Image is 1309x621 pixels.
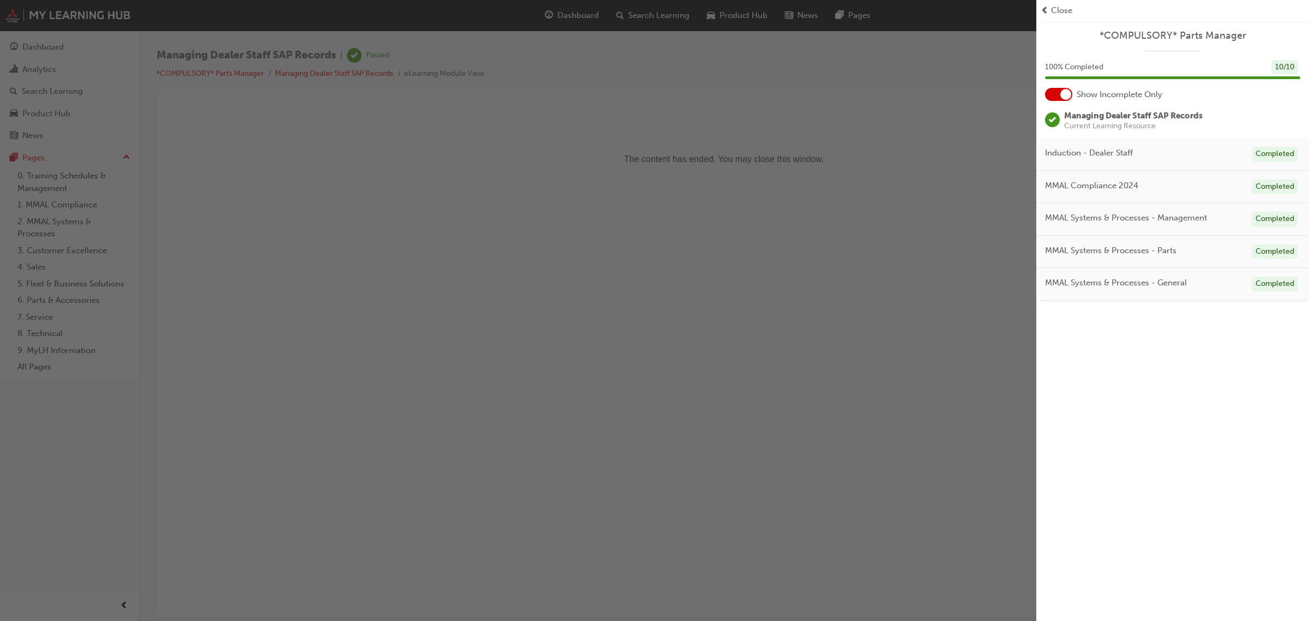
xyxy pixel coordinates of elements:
[1252,212,1298,226] div: Completed
[1064,122,1203,130] span: Current Learning Resource
[1041,4,1305,17] button: prev-iconClose
[1077,88,1162,101] span: Show Incomplete Only
[4,9,1113,58] p: The content has ended. You may close this window.
[1045,180,1138,192] span: MMAL Compliance 2024
[1252,244,1298,259] div: Completed
[1045,212,1207,224] span: MMAL Systems & Processes - Management
[1041,4,1049,17] span: prev-icon
[1271,60,1298,75] div: 10 / 10
[1064,111,1203,121] span: Managing Dealer Staff SAP Records
[1045,244,1176,257] span: MMAL Systems & Processes - Parts
[1051,4,1072,17] span: Close
[1252,180,1298,194] div: Completed
[1045,147,1133,159] span: Induction - Dealer Staff
[1045,29,1300,42] a: *COMPULSORY* Parts Manager
[1252,147,1298,162] div: Completed
[1045,61,1103,74] span: 100 % Completed
[1045,277,1187,289] span: MMAL Systems & Processes - General
[1045,112,1060,127] span: learningRecordVerb_PASS-icon
[1252,277,1298,291] div: Completed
